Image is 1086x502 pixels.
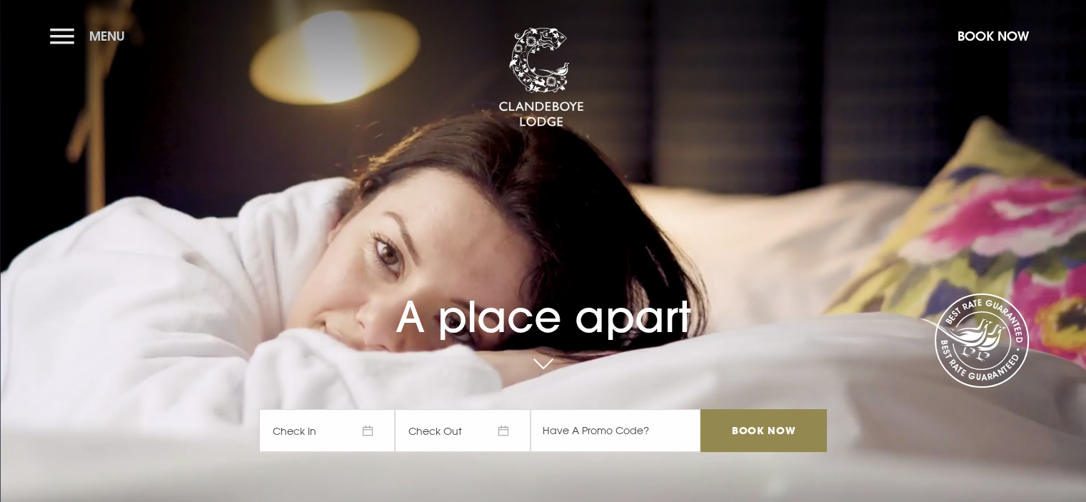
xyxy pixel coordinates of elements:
[531,409,700,452] input: Have A Promo Code?
[259,409,395,452] span: Check In
[395,409,531,452] span: Check Out
[50,21,132,51] button: Menu
[259,261,826,342] h1: A place apart
[700,409,826,452] input: Book Now
[498,28,584,128] img: Clandeboye Lodge
[89,28,125,44] span: Menu
[950,21,1036,51] button: Book Now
